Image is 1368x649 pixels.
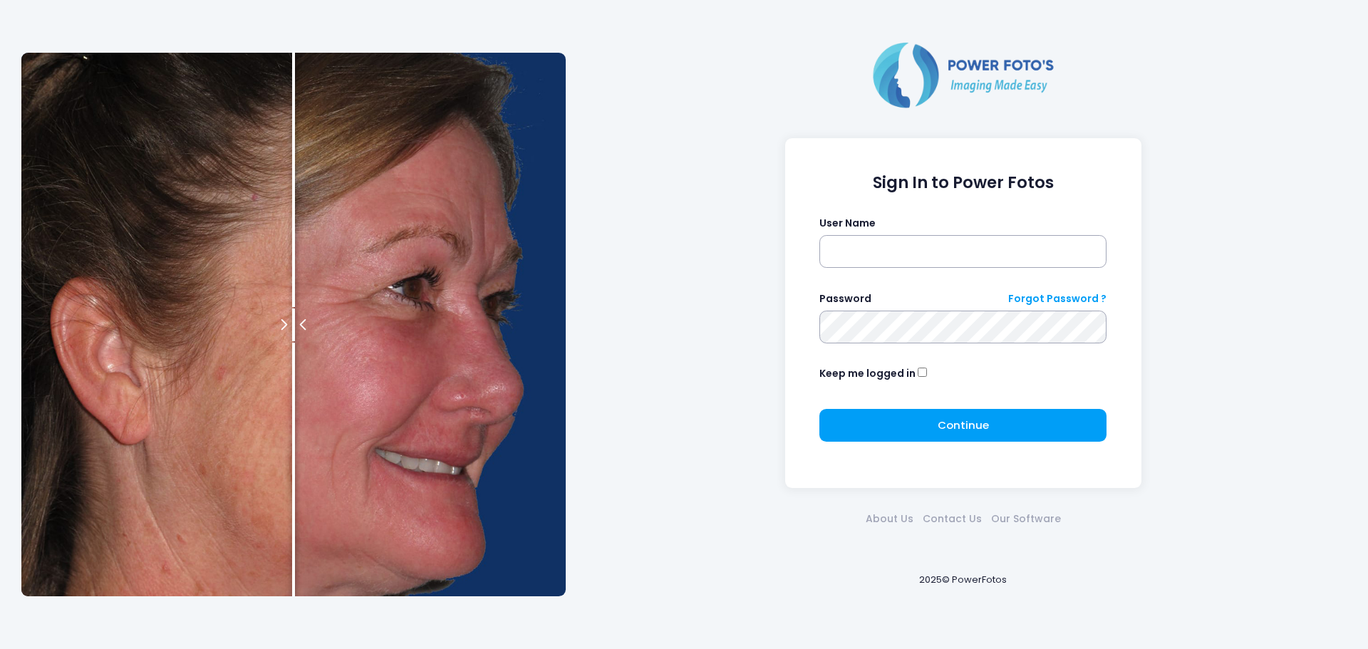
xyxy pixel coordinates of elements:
a: About Us [861,512,918,526]
label: User Name [819,216,876,231]
div: 2025© PowerFotos [579,549,1347,610]
h1: Sign In to Power Fotos [819,173,1107,192]
button: Continue [819,409,1107,442]
label: Password [819,291,871,306]
a: Contact Us [918,512,986,526]
span: Continue [938,417,989,432]
img: Logo [867,39,1059,110]
a: Our Software [986,512,1065,526]
label: Keep me logged in [819,366,916,381]
a: Forgot Password ? [1008,291,1107,306]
